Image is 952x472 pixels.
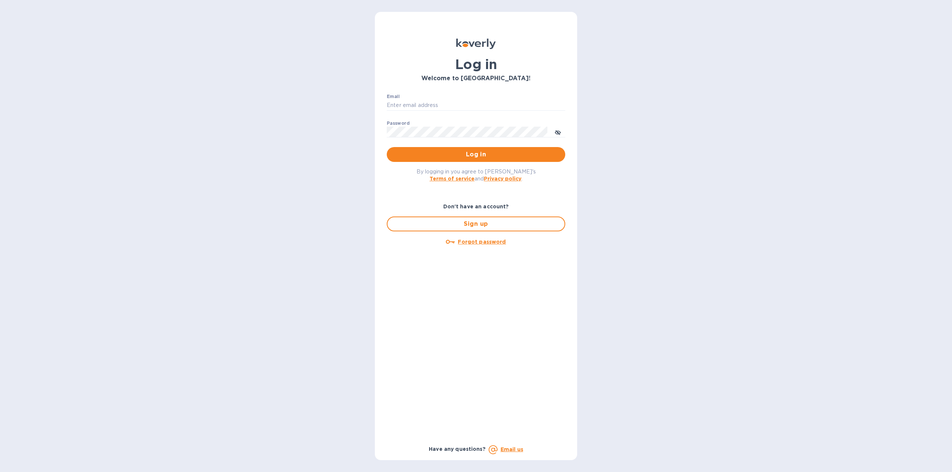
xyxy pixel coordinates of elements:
button: Log in [387,147,565,162]
label: Password [387,121,409,126]
span: Log in [393,150,559,159]
b: Don't have an account? [443,204,509,209]
span: Sign up [393,219,559,228]
a: Privacy policy [484,176,521,182]
button: toggle password visibility [550,124,565,139]
label: Email [387,94,400,99]
b: Have any questions? [429,446,486,452]
img: Koverly [456,39,496,49]
span: By logging in you agree to [PERSON_NAME]'s and . [416,169,536,182]
a: Terms of service [430,176,475,182]
input: Enter email address [387,100,565,111]
u: Forgot password [458,239,506,245]
button: Sign up [387,217,565,231]
h3: Welcome to [GEOGRAPHIC_DATA]! [387,75,565,82]
h1: Log in [387,56,565,72]
a: Email us [501,446,523,452]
